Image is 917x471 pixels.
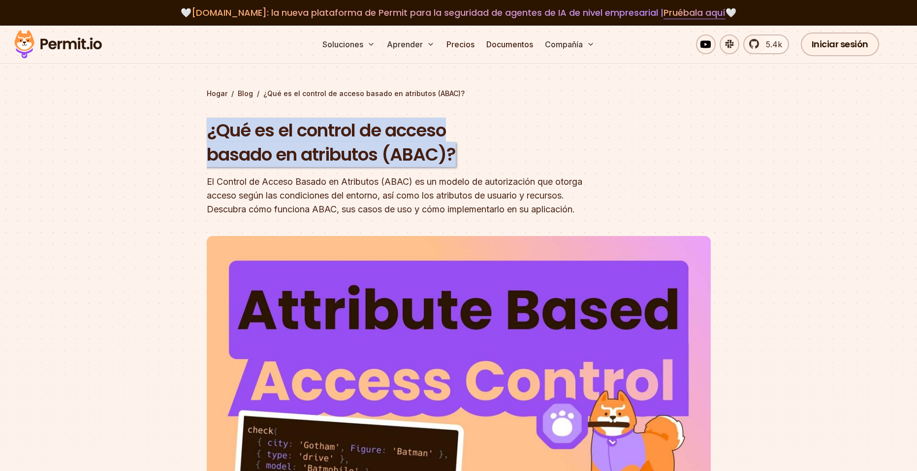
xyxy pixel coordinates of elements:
font: / [231,89,234,98]
font: El Control de Acceso Basado en Atributos (ABAC) es un modelo de autorización que otorga acceso se... [207,176,582,214]
font: Blog [238,89,253,98]
font: [DOMAIN_NAME]: la nueva plataforma de Permit para la seguridad de agentes de IA de nivel empresar... [191,6,664,19]
a: Blog [238,89,253,99]
a: Pruébala aquí [664,6,726,19]
font: / [257,89,259,98]
a: Iniciar sesión [801,33,879,56]
img: Logotipo del permiso [10,28,106,61]
font: Hogar [207,89,227,98]
font: Compañía [545,39,583,49]
font: 🤍 [181,6,191,19]
font: Documentos [486,39,533,49]
a: 5.4k [743,34,789,54]
a: Hogar [207,89,227,99]
font: Iniciar sesión [812,38,868,50]
font: Precios [446,39,474,49]
font: Soluciones [322,39,363,49]
font: 5.4k [766,39,782,49]
button: Compañía [541,34,599,54]
a: Documentos [482,34,537,54]
button: Soluciones [318,34,379,54]
font: Aprender [387,39,423,49]
button: Aprender [383,34,439,54]
font: ¿Qué es el control de acceso basado en atributos (ABAC)? [207,118,456,168]
a: Precios [443,34,478,54]
font: 🤍 [726,6,736,19]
